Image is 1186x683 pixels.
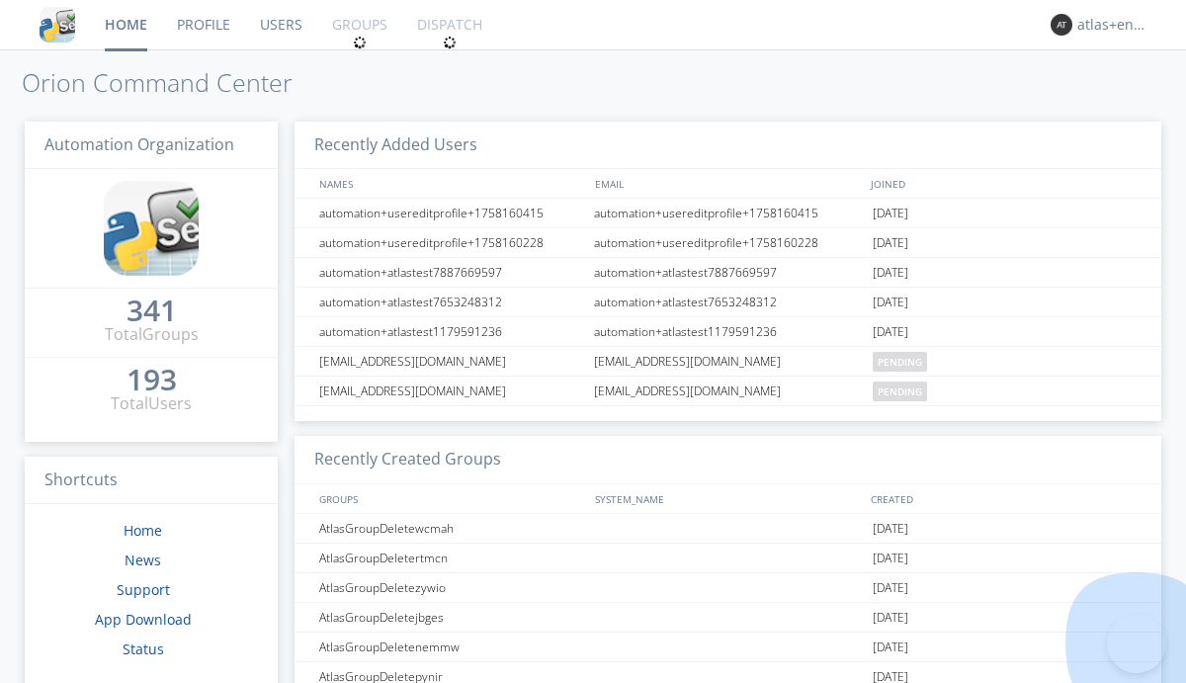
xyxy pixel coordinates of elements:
div: automation+atlastest7887669597 [589,258,868,287]
div: AtlasGroupDeletewcmah [314,514,588,543]
div: automation+atlastest7653248312 [314,288,588,316]
div: JOINED [866,169,1143,198]
div: Total Groups [105,323,199,346]
div: 193 [127,370,177,389]
a: automation+atlastest7653248312automation+atlastest7653248312[DATE] [295,288,1161,317]
span: [DATE] [873,603,908,633]
img: cddb5a64eb264b2086981ab96f4c1ba7 [104,181,199,276]
a: automation+atlastest1179591236automation+atlastest1179591236[DATE] [295,317,1161,347]
a: AtlasGroupDeletertmcn[DATE] [295,544,1161,573]
a: Home [124,521,162,540]
div: AtlasGroupDeletenemmw [314,633,588,661]
img: 373638.png [1051,14,1072,36]
div: SYSTEM_NAME [590,484,866,513]
a: 193 [127,370,177,392]
span: pending [873,352,927,372]
a: automation+usereditprofile+1758160228automation+usereditprofile+1758160228[DATE] [295,228,1161,258]
a: automation+usereditprofile+1758160415automation+usereditprofile+1758160415[DATE] [295,199,1161,228]
div: automation+atlastest1179591236 [589,317,868,346]
span: [DATE] [873,544,908,573]
span: Automation Organization [44,133,234,155]
h3: Recently Added Users [295,122,1161,170]
img: cddb5a64eb264b2086981ab96f4c1ba7 [40,7,75,43]
div: AtlasGroupDeletezywio [314,573,588,602]
a: AtlasGroupDeletezywio[DATE] [295,573,1161,603]
span: [DATE] [873,573,908,603]
span: [DATE] [873,228,908,258]
div: automation+usereditprofile+1758160415 [589,199,868,227]
div: 341 [127,300,177,320]
iframe: Toggle Customer Support [1107,614,1166,673]
div: CREATED [866,484,1143,513]
a: App Download [95,610,192,629]
div: EMAIL [590,169,866,198]
div: automation+usereditprofile+1758160415 [314,199,588,227]
a: AtlasGroupDeletejbges[DATE] [295,603,1161,633]
div: automation+atlastest7653248312 [589,288,868,316]
a: AtlasGroupDeletewcmah[DATE] [295,514,1161,544]
span: [DATE] [873,633,908,662]
div: NAMES [314,169,585,198]
div: atlas+english0001 [1077,15,1151,35]
a: 341 [127,300,177,323]
div: [EMAIL_ADDRESS][DOMAIN_NAME] [589,377,868,405]
div: [EMAIL_ADDRESS][DOMAIN_NAME] [314,347,588,376]
div: GROUPS [314,484,585,513]
div: [EMAIL_ADDRESS][DOMAIN_NAME] [589,347,868,376]
div: AtlasGroupDeletertmcn [314,544,588,572]
div: automation+usereditprofile+1758160228 [314,228,588,257]
div: automation+atlastest1179591236 [314,317,588,346]
span: [DATE] [873,317,908,347]
img: spin.svg [353,36,367,49]
div: automation+usereditprofile+1758160228 [589,228,868,257]
a: Status [123,640,164,658]
a: AtlasGroupDeletenemmw[DATE] [295,633,1161,662]
h3: Recently Created Groups [295,436,1161,484]
div: Total Users [111,392,192,415]
div: AtlasGroupDeletejbges [314,603,588,632]
a: Support [117,580,170,599]
h3: Shortcuts [25,457,278,505]
span: [DATE] [873,288,908,317]
span: [DATE] [873,199,908,228]
span: [DATE] [873,258,908,288]
span: pending [873,382,927,401]
img: spin.svg [443,36,457,49]
a: News [125,551,161,569]
a: automation+atlastest7887669597automation+atlastest7887669597[DATE] [295,258,1161,288]
a: [EMAIL_ADDRESS][DOMAIN_NAME][EMAIL_ADDRESS][DOMAIN_NAME]pending [295,377,1161,406]
div: [EMAIL_ADDRESS][DOMAIN_NAME] [314,377,588,405]
span: [DATE] [873,514,908,544]
div: automation+atlastest7887669597 [314,258,588,287]
a: [EMAIL_ADDRESS][DOMAIN_NAME][EMAIL_ADDRESS][DOMAIN_NAME]pending [295,347,1161,377]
